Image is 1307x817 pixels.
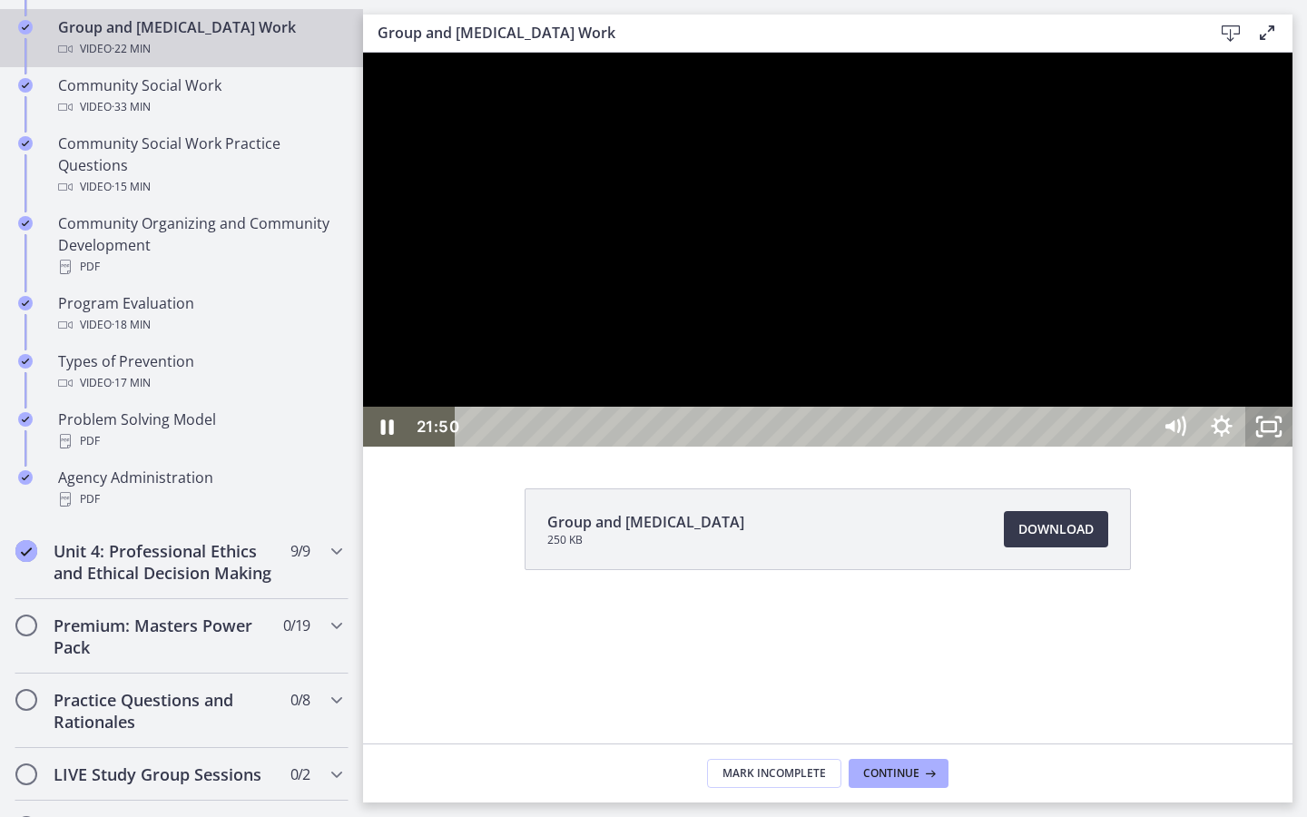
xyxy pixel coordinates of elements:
[58,176,341,198] div: Video
[18,412,33,427] i: Completed
[363,53,1292,447] iframe: Video Lesson
[54,763,275,785] h2: LIVE Study Group Sessions
[18,470,33,485] i: Completed
[15,540,37,562] i: Completed
[112,372,151,394] span: · 17 min
[283,615,310,636] span: 0 / 19
[112,176,151,198] span: · 15 min
[863,766,919,781] span: Continue
[58,314,341,336] div: Video
[58,408,341,452] div: Problem Solving Model
[18,296,33,310] i: Completed
[58,372,341,394] div: Video
[112,96,151,118] span: · 33 min
[290,540,310,562] span: 9 / 9
[18,20,33,34] i: Completed
[378,22,1184,44] h3: Group and [MEDICAL_DATA] Work
[112,314,151,336] span: · 18 min
[707,759,841,788] button: Mark Incomplete
[54,689,275,733] h2: Practice Questions and Rationales
[849,759,948,788] button: Continue
[58,74,341,118] div: Community Social Work
[58,292,341,336] div: Program Evaluation
[722,766,826,781] span: Mark Incomplete
[835,354,882,394] button: Show settings menu
[290,763,310,785] span: 0 / 2
[58,350,341,394] div: Types of Prevention
[788,354,835,394] button: Mute
[58,430,341,452] div: PDF
[58,212,341,278] div: Community Organizing and Community Development
[54,540,275,584] h2: Unit 4: Professional Ethics and Ethical Decision Making
[18,354,33,369] i: Completed
[1004,511,1108,547] a: Download
[112,38,151,60] span: · 22 min
[54,615,275,658] h2: Premium: Masters Power Pack
[18,78,33,93] i: Completed
[58,38,341,60] div: Video
[58,256,341,278] div: PDF
[547,533,744,547] span: 250 KB
[882,354,929,394] button: Unfullscreen
[58,16,341,60] div: Group and [MEDICAL_DATA] Work
[58,467,341,510] div: Agency Administration
[1018,518,1094,540] span: Download
[58,488,341,510] div: PDF
[18,216,33,231] i: Completed
[290,689,310,711] span: 0 / 8
[547,511,744,533] span: Group and [MEDICAL_DATA]
[18,136,33,151] i: Completed
[58,133,341,198] div: Community Social Work Practice Questions
[58,96,341,118] div: Video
